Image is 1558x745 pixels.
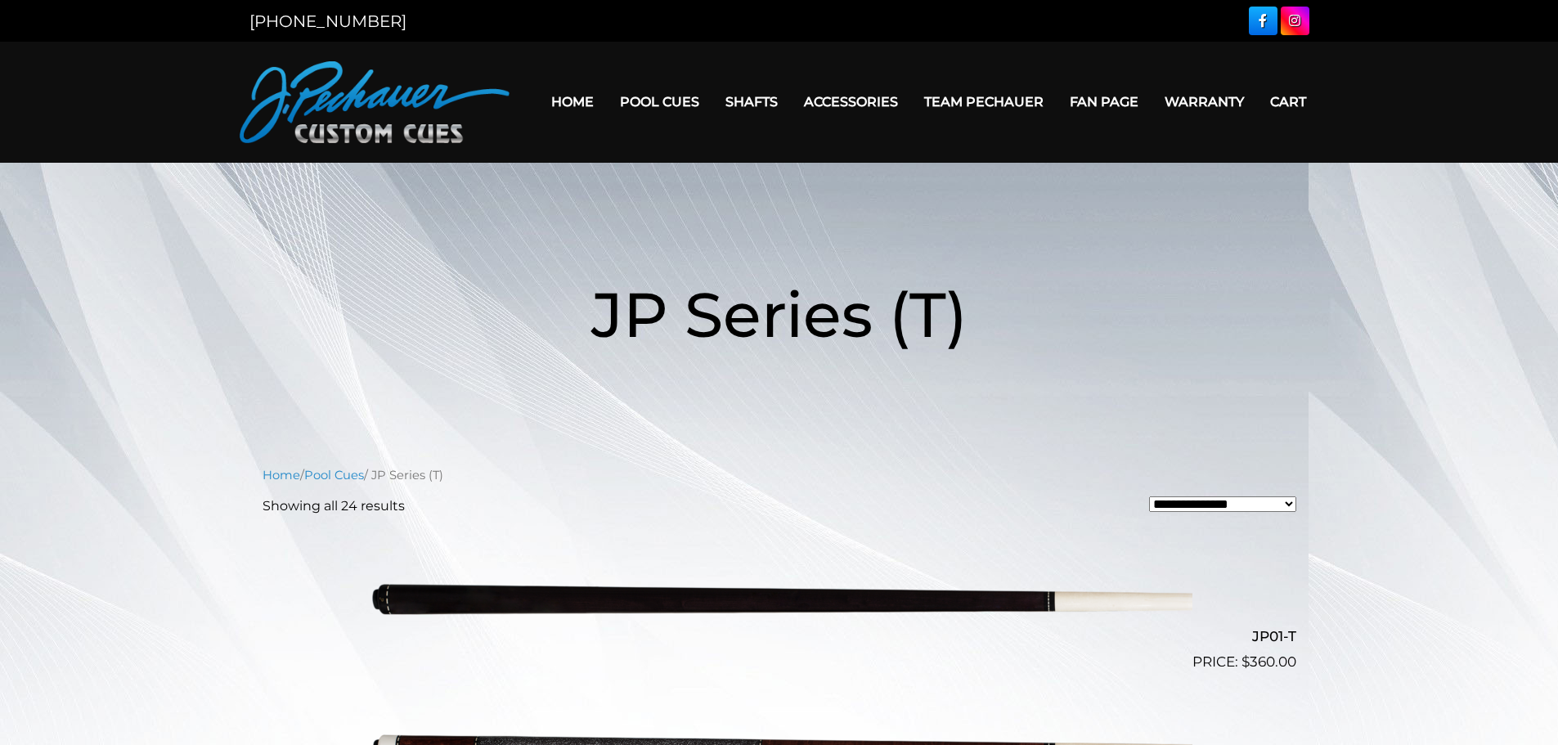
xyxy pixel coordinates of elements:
[1241,653,1250,670] span: $
[607,81,712,123] a: Pool Cues
[263,468,300,482] a: Home
[591,276,968,352] span: JP Series (T)
[263,466,1296,484] nav: Breadcrumb
[1257,81,1319,123] a: Cart
[911,81,1057,123] a: Team Pechauer
[240,61,510,143] img: Pechauer Custom Cues
[1241,653,1296,670] bdi: 360.00
[263,529,1296,673] a: JP01-T $360.00
[249,11,406,31] a: [PHONE_NUMBER]
[712,81,791,123] a: Shafts
[1057,81,1152,123] a: Fan Page
[1149,496,1296,512] select: Shop order
[1152,81,1257,123] a: Warranty
[366,529,1192,666] img: JP01-T
[263,496,405,516] p: Showing all 24 results
[538,81,607,123] a: Home
[304,468,364,482] a: Pool Cues
[791,81,911,123] a: Accessories
[263,622,1296,652] h2: JP01-T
